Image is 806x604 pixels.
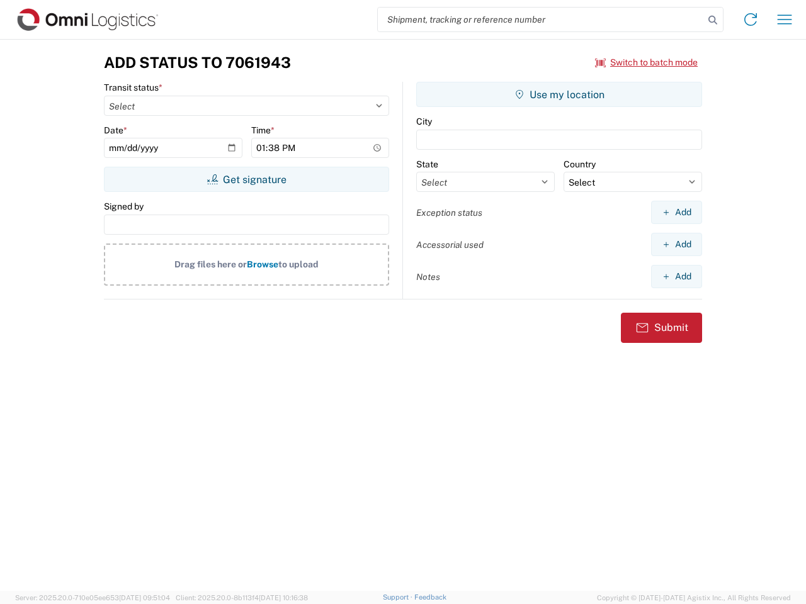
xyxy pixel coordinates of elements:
[651,233,702,256] button: Add
[564,159,596,170] label: Country
[247,259,278,269] span: Browse
[416,271,440,282] label: Notes
[383,593,414,601] a: Support
[416,82,702,107] button: Use my location
[15,594,170,601] span: Server: 2025.20.0-710e05ee653
[104,201,144,212] label: Signed by
[104,53,291,72] h3: Add Status to 7061943
[416,207,482,218] label: Exception status
[416,116,432,127] label: City
[174,259,247,269] span: Drag files here or
[651,265,702,288] button: Add
[259,594,308,601] span: [DATE] 10:16:38
[378,8,704,31] input: Shipment, tracking or reference number
[119,594,170,601] span: [DATE] 09:51:04
[104,167,389,192] button: Get signature
[176,594,308,601] span: Client: 2025.20.0-8b113f4
[416,239,484,250] label: Accessorial used
[651,201,702,224] button: Add
[104,125,127,136] label: Date
[597,592,791,603] span: Copyright © [DATE]-[DATE] Agistix Inc., All Rights Reserved
[416,159,438,170] label: State
[251,125,275,136] label: Time
[414,593,446,601] a: Feedback
[278,259,319,269] span: to upload
[104,82,162,93] label: Transit status
[595,52,698,73] button: Switch to batch mode
[621,313,702,343] button: Submit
